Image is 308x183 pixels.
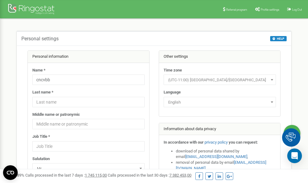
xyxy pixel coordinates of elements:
label: Salutation [32,156,50,162]
div: Information about data privacy [159,123,281,135]
label: Time zone [164,68,182,73]
button: HELP [270,36,287,41]
span: English [166,98,274,107]
label: Name * [32,68,45,73]
a: privacy policy [205,140,228,145]
span: Profile settings [261,8,279,11]
input: Middle name or patronymic [32,119,145,129]
li: removal of personal data by email , [176,160,276,171]
span: Referral program [226,8,247,11]
span: Mr. [32,163,145,174]
button: Open CMP widget [3,165,18,180]
strong: In accordance with our [164,140,204,145]
span: Calls processed in the last 7 days : [25,173,107,178]
a: [EMAIL_ADDRESS][DOMAIN_NAME] [185,154,247,159]
label: Middle name or patronymic [32,112,80,118]
div: Open Intercom Messenger [287,148,302,163]
u: 7 382 453,00 [169,173,191,178]
span: English [164,97,276,107]
input: Job Title [32,141,145,152]
div: Other settings [159,51,281,63]
span: Mr. [34,164,143,173]
li: download of personal data shared by email , [176,148,276,160]
label: Language [164,90,181,95]
u: 1 745 115,00 [85,173,107,178]
input: Name [32,75,145,85]
span: Log Out [292,8,302,11]
label: Last name * [32,90,53,95]
strong: you can request: [229,140,258,145]
span: Calls processed in the last 30 days : [108,173,191,178]
label: Job Title * [32,134,50,140]
h5: Personal settings [21,36,59,42]
span: (UTC-11:00) Pacific/Midway [166,76,274,84]
div: Personal information [28,51,149,63]
span: (UTC-11:00) Pacific/Midway [164,75,276,85]
input: Last name [32,97,145,107]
